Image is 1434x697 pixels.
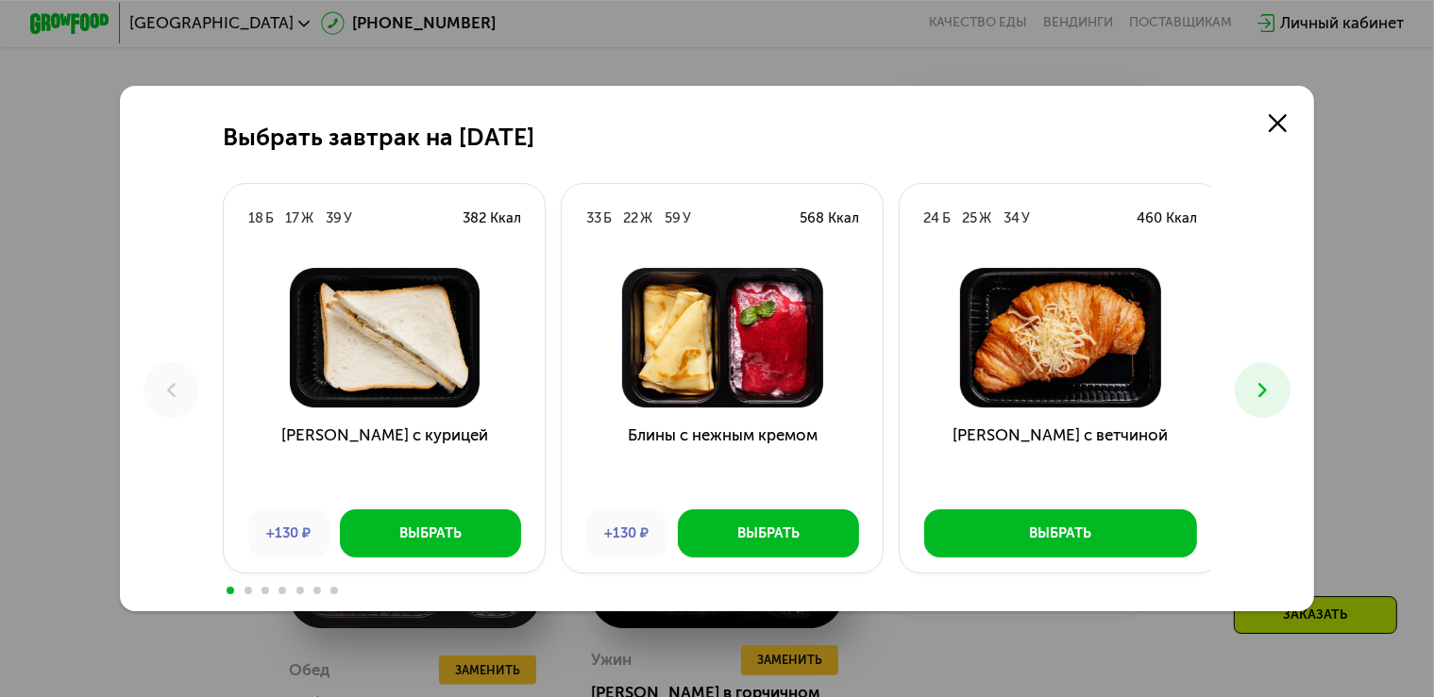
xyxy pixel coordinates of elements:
div: +130 ₽ [248,509,330,557]
div: Выбрать [399,523,462,543]
div: У [1021,208,1030,228]
div: Выбрать [1029,523,1091,543]
div: Б [942,208,951,228]
div: Ж [301,208,313,228]
h3: Блины с нежным кремом [562,423,883,495]
div: 18 [248,208,263,228]
div: 59 [665,208,681,228]
img: Блины с нежным кремом [578,268,867,407]
img: Круассан с ветчиной [916,268,1205,407]
div: 25 [962,208,977,228]
div: 460 Ккал [1137,208,1197,228]
div: 24 [924,208,940,228]
button: Выбрать [924,509,1197,557]
h3: [PERSON_NAME] с курицей [224,423,545,495]
button: Выбрать [340,509,521,557]
button: Выбрать [678,509,859,557]
div: 33 [586,208,601,228]
h2: Выбрать завтрак на [DATE] [223,124,534,152]
img: Сэндвич с курицей [240,268,529,407]
div: 39 [326,208,342,228]
div: 568 Ккал [800,208,859,228]
div: Выбрать [737,523,800,543]
div: У [683,208,691,228]
div: 17 [285,208,299,228]
div: 22 [623,208,638,228]
div: +130 ₽ [586,509,668,557]
div: Б [603,208,612,228]
div: 382 Ккал [463,208,521,228]
div: Ж [640,208,652,228]
div: 34 [1004,208,1020,228]
div: У [344,208,352,228]
div: Ж [979,208,991,228]
div: Б [265,208,274,228]
h3: [PERSON_NAME] с ветчиной [900,423,1221,495]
